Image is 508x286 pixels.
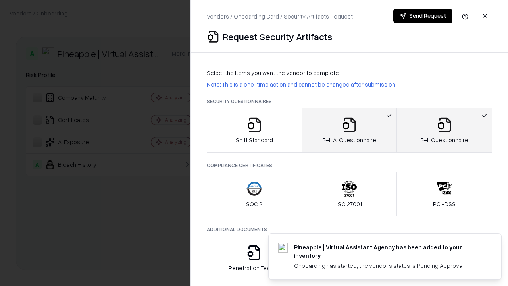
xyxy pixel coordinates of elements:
button: B+L Questionnaire [396,108,492,153]
p: ISO 27001 [337,200,362,208]
button: ISO 27001 [302,172,397,216]
p: Vendors / Onboarding Card / Security Artifacts Request [207,12,353,21]
button: SOC 2 [207,172,302,216]
p: Note: This is a one-time action and cannot be changed after submission. [207,80,492,89]
div: Pineapple | Virtual Assistant Agency has been added to your inventory [294,243,482,260]
button: Penetration Testing [207,236,302,280]
p: Shift Standard [236,136,273,144]
p: Request Security Artifacts [223,30,332,43]
img: trypineapple.com [278,243,288,253]
p: Compliance Certificates [207,162,492,169]
p: Select the items you want the vendor to complete: [207,69,492,77]
div: Onboarding has started, the vendor's status is Pending Approval. [294,261,482,270]
p: B+L Questionnaire [420,136,468,144]
p: Additional Documents [207,226,492,233]
p: SOC 2 [246,200,262,208]
p: Security Questionnaires [207,98,492,105]
p: PCI-DSS [433,200,456,208]
p: Penetration Testing [229,264,280,272]
button: Send Request [393,9,452,23]
button: PCI-DSS [396,172,492,216]
button: Shift Standard [207,108,302,153]
p: B+L AI Questionnaire [322,136,376,144]
button: B+L AI Questionnaire [302,108,397,153]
